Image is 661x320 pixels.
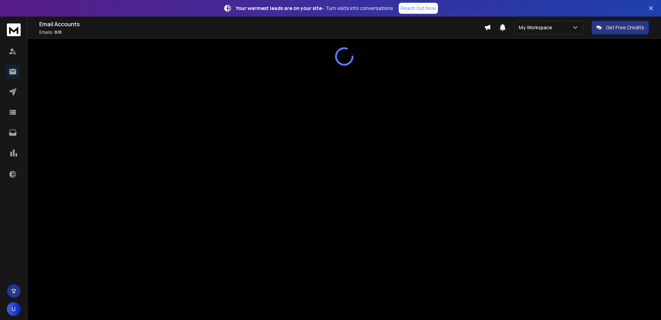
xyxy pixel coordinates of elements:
p: My Workspace [519,24,555,31]
p: Reach Out Now [401,5,436,12]
img: logo [7,23,21,36]
button: U [7,302,21,316]
strong: Your warmest leads are on your site [236,5,322,11]
p: – Turn visits into conversations [236,5,393,12]
p: Get Free Credits [606,24,644,31]
button: Get Free Credits [591,21,649,34]
span: 0 / 0 [54,29,62,35]
a: Reach Out Now [399,3,438,14]
h1: Email Accounts [39,20,484,28]
p: Emails : [39,30,484,35]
